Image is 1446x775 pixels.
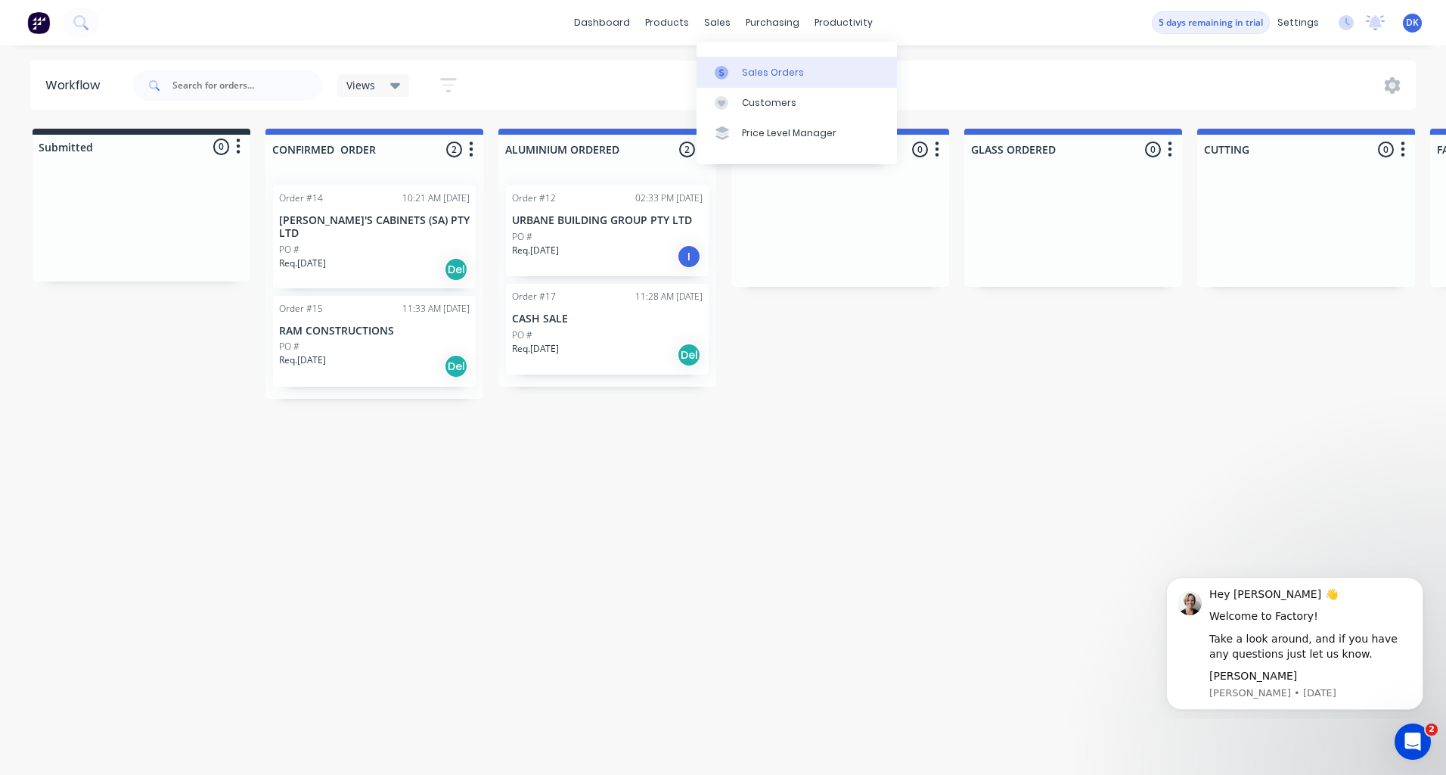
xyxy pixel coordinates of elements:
div: 11:28 AM [DATE] [635,290,703,303]
p: Req. [DATE] [512,342,559,356]
span: Views [346,77,375,93]
div: Customers [742,96,796,110]
div: 02:33 PM [DATE] [635,191,703,205]
div: I [677,244,701,269]
div: Order #1511:33 AM [DATE]RAM CONSTRUCTIONSPO #Req.[DATE]Del [273,296,476,387]
div: 11:33 AM [DATE] [402,302,470,316]
p: PO # [512,328,532,342]
iframe: Intercom live chat [1395,724,1431,760]
div: products [638,11,697,34]
a: Customers [697,88,897,118]
p: RAM CONSTRUCTIONS [279,325,470,338]
div: Order #1202:33 PM [DATE]URBANE BUILDING GROUP PTY LTDPO #Req.[DATE]I [506,185,709,276]
span: 2 [1426,724,1438,736]
p: CASH SALE [512,313,703,325]
div: Sales Orders [742,66,804,79]
div: Order #17 [512,290,556,303]
div: 10:21 AM [DATE] [402,191,470,205]
div: Del [677,343,701,367]
a: dashboard [566,11,638,34]
a: Price Level Manager [697,118,897,148]
div: Order #15 [279,302,323,316]
img: Factory [27,11,50,34]
div: Del [444,354,468,378]
input: Search for orders... [172,70,322,101]
p: PO # [512,230,532,244]
p: Req. [DATE] [512,244,559,257]
p: Req. [DATE] [279,353,326,367]
div: purchasing [738,11,807,34]
p: [PERSON_NAME]'S CABINETS (SA) PTY LTD [279,214,470,240]
div: Price Level Manager [742,126,836,140]
div: Order #1711:28 AM [DATE]CASH SALEPO #Req.[DATE]Del [506,284,709,375]
div: Order #12 [512,191,556,205]
div: Order #14 [279,191,323,205]
span: DK [1406,16,1419,30]
div: settings [1270,11,1327,34]
p: Req. [DATE] [279,257,326,270]
div: productivity [807,11,880,34]
div: sales [697,11,738,34]
p: URBANE BUILDING GROUP PTY LTD [512,214,703,227]
div: Order #1410:21 AM [DATE][PERSON_NAME]'S CABINETS (SA) PTY LTDPO #Req.[DATE]Del [273,185,476,288]
div: Workflow [45,76,107,95]
button: 5 days remaining in trial [1152,11,1270,34]
iframe: Intercom notifications message [1143,564,1446,719]
div: Del [444,257,468,282]
p: PO # [279,243,299,257]
a: Sales Orders [697,57,897,87]
p: PO # [279,340,299,353]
